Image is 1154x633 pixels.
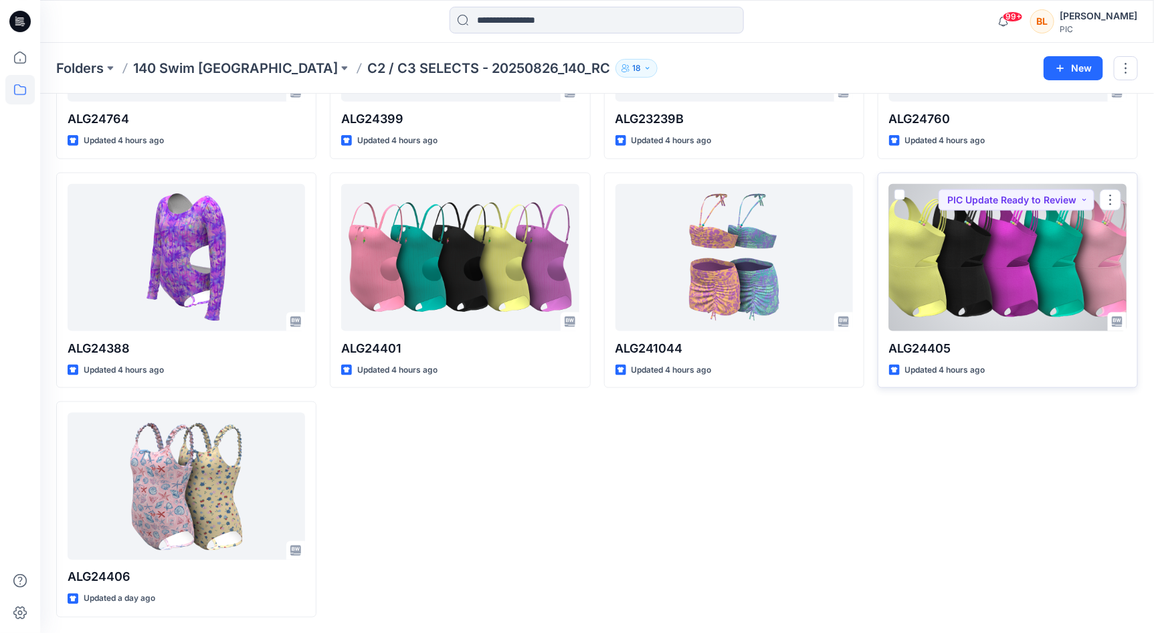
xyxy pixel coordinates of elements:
[615,59,658,78] button: 18
[367,59,610,78] p: C2 / C3 SELECTS - 20250826_140_RC
[68,184,305,331] a: ALG24388
[84,134,164,148] p: Updated 4 hours ago
[56,59,104,78] a: Folders
[615,184,853,331] a: ALG241044
[68,339,305,358] p: ALG24388
[341,184,579,331] a: ALG24401
[68,568,305,587] p: ALG24406
[1060,8,1137,24] div: [PERSON_NAME]
[341,339,579,358] p: ALG24401
[615,339,853,358] p: ALG241044
[632,61,641,76] p: 18
[68,413,305,560] a: ALG24406
[68,110,305,128] p: ALG24764
[1003,11,1023,22] span: 99+
[357,363,438,377] p: Updated 4 hours ago
[615,110,853,128] p: ALG23239B
[889,110,1127,128] p: ALG24760
[84,592,155,606] p: Updated a day ago
[905,134,985,148] p: Updated 4 hours ago
[905,363,985,377] p: Updated 4 hours ago
[341,110,579,128] p: ALG24399
[357,134,438,148] p: Updated 4 hours ago
[133,59,338,78] a: 140 Swim [GEOGRAPHIC_DATA]
[889,184,1127,331] a: ALG24405
[1044,56,1103,80] button: New
[84,363,164,377] p: Updated 4 hours ago
[1060,24,1137,34] div: PIC
[889,339,1127,358] p: ALG24405
[1030,9,1054,33] div: BL
[632,363,712,377] p: Updated 4 hours ago
[632,134,712,148] p: Updated 4 hours ago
